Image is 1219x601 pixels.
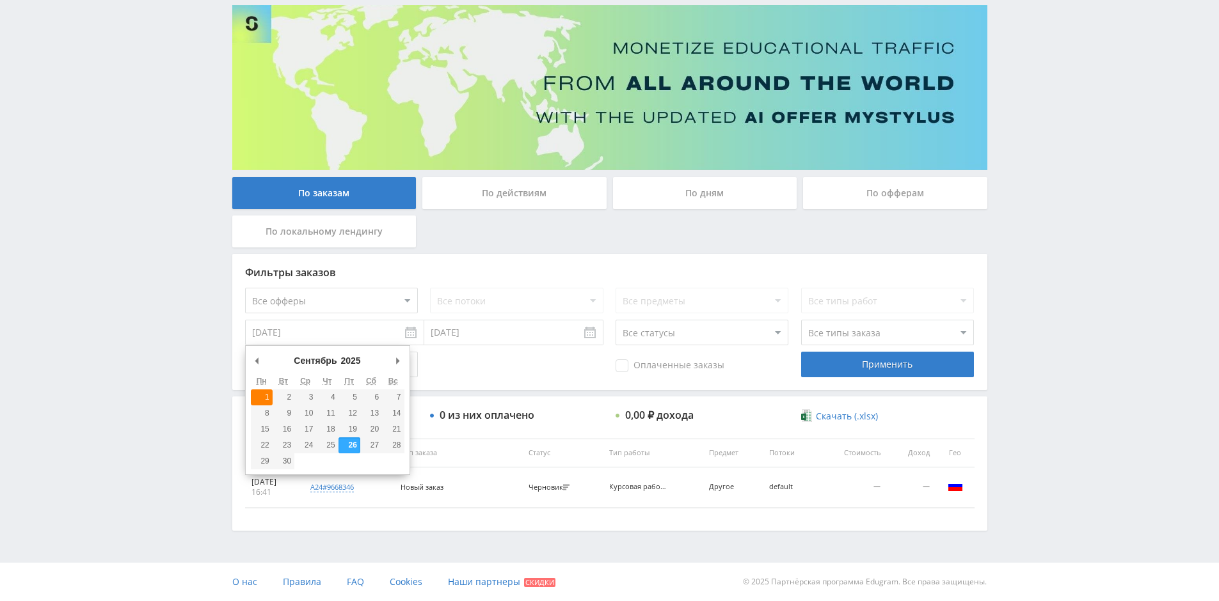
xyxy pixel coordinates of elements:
button: 3 [294,389,316,405]
button: Следующий месяц [392,351,404,370]
span: Наши партнеры [448,575,520,588]
button: 30 [273,453,294,469]
button: 16 [273,421,294,437]
th: Гео [936,439,975,467]
div: По заказам [232,177,417,209]
div: 0,00 ₽ дохода [625,409,694,421]
span: Оплаченные заказы [616,359,724,372]
button: 10 [294,405,316,421]
span: Правила [283,575,321,588]
div: © 2025 Партнёрская программа Edugram. Все права защищены. [616,563,987,601]
div: По офферам [803,177,987,209]
td: — [887,467,936,508]
div: 0 из них оплачено [440,409,534,421]
button: 23 [273,437,294,453]
div: a24#9668346 [310,482,354,492]
a: Скачать (.xlsx) [801,410,878,423]
div: Курсовая работа [609,483,667,491]
th: Стоимость [817,439,887,467]
abbr: Вторник [279,377,288,386]
img: rus.png [948,478,963,494]
button: 28 [382,437,404,453]
button: 15 [251,421,273,437]
abbr: Среда [300,377,310,386]
abbr: Воскресенье [388,377,398,386]
button: 29 [251,453,273,469]
abbr: Суббота [366,377,376,386]
button: 14 [382,405,404,421]
img: xlsx [801,409,812,422]
button: 27 [360,437,382,453]
button: 12 [339,405,360,421]
button: 20 [360,421,382,437]
div: По дням [613,177,797,209]
img: Banner [232,5,987,170]
div: По локальному лендингу [232,215,417,247]
div: [DATE] [251,477,292,487]
th: Потоки [763,439,817,467]
div: Черновик [529,483,573,492]
button: 17 [294,421,316,437]
button: 2 [273,389,294,405]
th: Предмет [703,439,763,467]
a: FAQ [347,563,364,601]
div: Применить [801,352,974,377]
td: — [817,467,887,508]
input: Use the arrow keys to pick a date [245,320,424,345]
button: 9 [273,405,294,421]
div: default [769,483,811,491]
th: Тип заказа [394,439,522,467]
span: Cookies [390,575,422,588]
th: Тип работы [603,439,703,467]
div: Сентябрь [292,351,339,370]
div: Фильтры заказов [245,267,975,278]
button: 4 [316,389,338,405]
button: 25 [316,437,338,453]
span: Скачать (.xlsx) [816,411,878,421]
abbr: Четверг [323,377,331,386]
abbr: Пятница [345,377,355,386]
a: Cookies [390,563,422,601]
div: Другое [709,483,756,491]
button: Предыдущий месяц [251,351,264,370]
button: 13 [360,405,382,421]
button: 5 [339,389,360,405]
button: 18 [316,421,338,437]
abbr: Понедельник [257,377,267,386]
span: FAQ [347,575,364,588]
th: Статус [522,439,603,467]
button: 6 [360,389,382,405]
button: 8 [251,405,273,421]
button: 1 [251,389,273,405]
button: 24 [294,437,316,453]
a: О нас [232,563,257,601]
button: 11 [316,405,338,421]
button: 7 [382,389,404,405]
span: О нас [232,575,257,588]
button: 26 [339,437,360,453]
span: Новый заказ [401,482,443,492]
div: 16:41 [251,487,292,497]
div: По действиям [422,177,607,209]
button: 19 [339,421,360,437]
span: Скидки [524,578,555,587]
a: Наши партнеры Скидки [448,563,555,601]
th: Доход [887,439,936,467]
div: 2025 [339,351,363,370]
a: Правила [283,563,321,601]
button: 22 [251,437,273,453]
button: 21 [382,421,404,437]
